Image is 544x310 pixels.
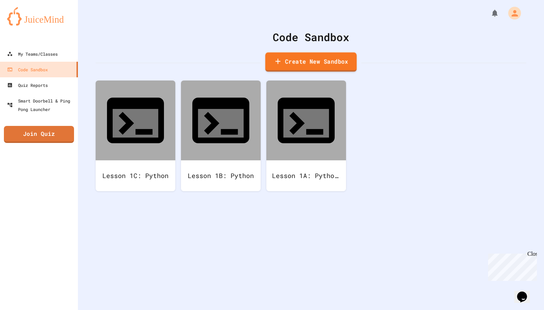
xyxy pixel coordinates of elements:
[7,81,48,89] div: Quiz Reports
[7,7,71,26] img: logo-orange.svg
[3,3,49,45] div: Chat with us now!Close
[485,251,537,281] iframe: chat widget
[266,160,346,191] div: Lesson 1A: Python Review
[96,160,175,191] div: Lesson 1C: Python
[96,29,526,45] div: Code Sandbox
[266,81,346,191] a: Lesson 1A: Python Review
[96,81,175,191] a: Lesson 1C: Python
[7,96,75,114] div: Smart Doorbell & Ping Pong Launcher
[4,126,74,143] a: Join Quiz
[477,7,501,19] div: My Notifications
[514,282,537,303] iframe: chat widget
[7,50,58,58] div: My Teams/Classes
[181,160,261,191] div: Lesson 1B: Python
[265,52,357,72] a: Create New Sandbox
[181,81,261,191] a: Lesson 1B: Python
[7,65,48,74] div: Code Sandbox
[501,5,523,21] div: My Account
